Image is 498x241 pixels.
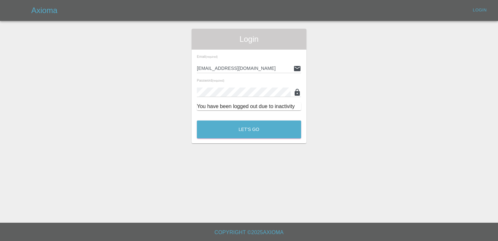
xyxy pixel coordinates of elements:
[469,5,490,15] a: Login
[197,55,218,58] span: Email
[31,5,57,16] h5: Axioma
[206,56,218,58] small: (required)
[5,228,493,237] h6: Copyright © 2025 Axioma
[197,78,224,82] span: Password
[197,103,301,110] div: You have been logged out due to inactivity
[197,120,301,138] button: Let's Go
[197,34,301,44] span: Login
[212,79,224,82] small: (required)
